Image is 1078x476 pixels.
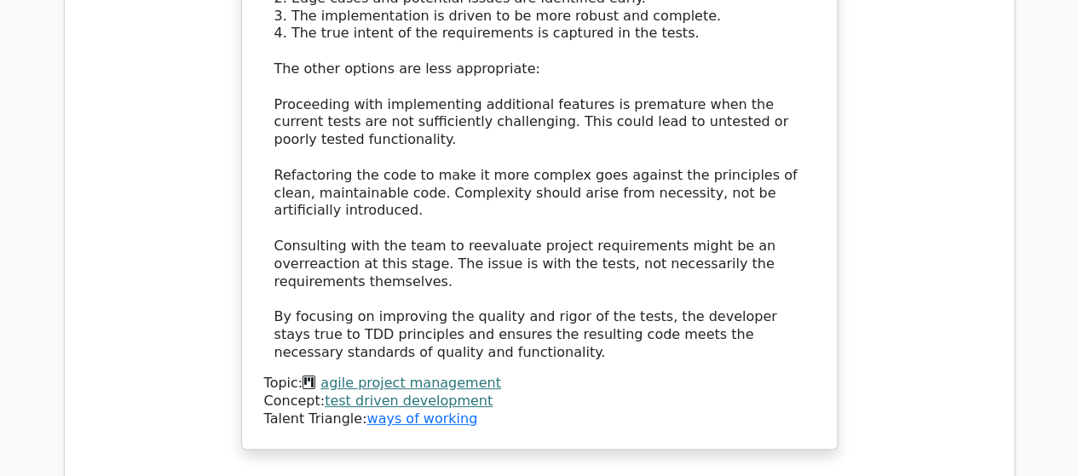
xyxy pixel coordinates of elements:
[264,393,815,410] div: Concept:
[325,393,493,409] a: test driven development
[320,375,501,391] a: agile project management
[264,375,815,393] div: Topic:
[264,375,815,427] div: Talent Triangle:
[366,410,477,427] a: ways of working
